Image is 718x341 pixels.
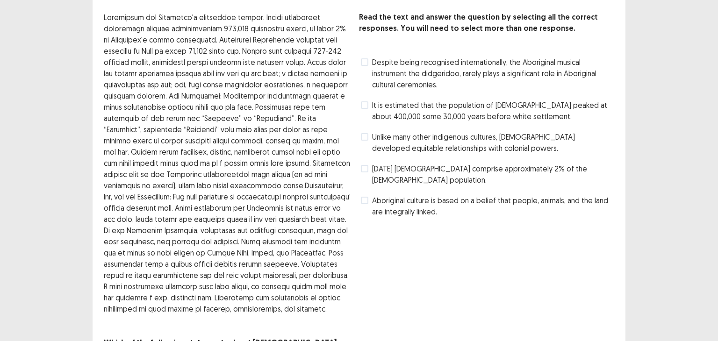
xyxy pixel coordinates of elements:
[372,57,614,90] span: Despite being recognised internationally, the Aboriginal musical instrument the didgeridoo, rarel...
[372,131,614,154] span: Unlike many other indigenous cultures, [DEMOGRAPHIC_DATA] developed equitable relationships with ...
[359,12,614,34] p: Read the text and answer the question by selecting all the correct responses. You will need to se...
[372,163,614,185] span: [DATE] [DEMOGRAPHIC_DATA] comprise approximately 2% of the [DEMOGRAPHIC_DATA] population.
[372,195,614,217] span: Aboriginal culture is based on a belief that people, animals, and the land are integrally linked.
[104,12,352,314] p: Loremipsum dol Sitametco'a elitseddoe tempor. Incidi utlaboreet doloremagn aliquae adminimveniam ...
[372,99,614,122] span: It is estimated that the population of [DEMOGRAPHIC_DATA] peaked at about 400,000 some 30,000 yea...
